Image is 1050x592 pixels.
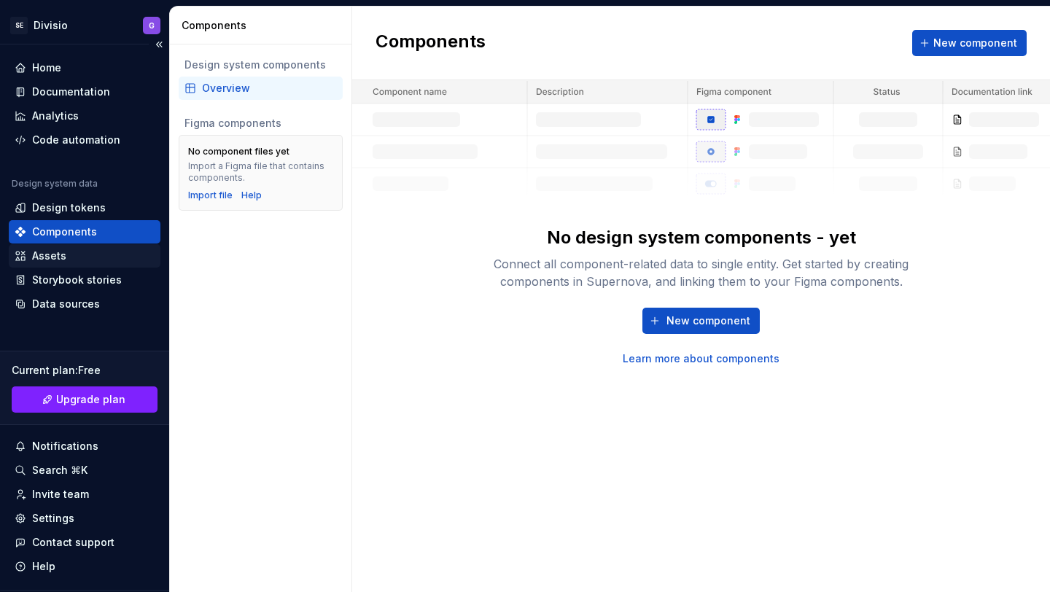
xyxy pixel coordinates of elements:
[642,308,760,334] button: New component
[9,104,160,128] a: Analytics
[9,128,160,152] a: Code automation
[9,268,160,292] a: Storybook stories
[9,56,160,79] a: Home
[184,58,337,72] div: Design system components
[933,36,1017,50] span: New component
[32,225,97,239] div: Components
[9,435,160,458] button: Notifications
[32,249,66,263] div: Assets
[3,9,166,41] button: SEDivisioG
[56,392,125,407] span: Upgrade plan
[9,244,160,268] a: Assets
[12,178,98,190] div: Design system data
[34,18,68,33] div: Divisio
[623,351,779,366] a: Learn more about components
[32,463,87,478] div: Search ⌘K
[9,531,160,554] button: Contact support
[9,555,160,578] button: Help
[182,18,346,33] div: Components
[32,273,122,287] div: Storybook stories
[32,133,120,147] div: Code automation
[184,116,337,131] div: Figma components
[32,200,106,215] div: Design tokens
[241,190,262,201] a: Help
[12,363,157,378] div: Current plan : Free
[32,511,74,526] div: Settings
[9,507,160,530] a: Settings
[9,483,160,506] a: Invite team
[9,80,160,104] a: Documentation
[179,77,343,100] a: Overview
[547,226,856,249] div: No design system components - yet
[666,313,750,328] span: New component
[32,535,114,550] div: Contact support
[9,292,160,316] a: Data sources
[376,30,486,56] h2: Components
[468,255,935,290] div: Connect all component-related data to single entity. Get started by creating components in Supern...
[32,439,98,453] div: Notifications
[188,190,233,201] button: Import file
[12,386,157,413] a: Upgrade plan
[188,146,289,157] div: No component files yet
[149,34,169,55] button: Collapse sidebar
[188,160,333,184] div: Import a Figma file that contains components.
[32,297,100,311] div: Data sources
[32,85,110,99] div: Documentation
[149,20,155,31] div: G
[32,487,89,502] div: Invite team
[32,109,79,123] div: Analytics
[9,196,160,219] a: Design tokens
[32,61,61,75] div: Home
[912,30,1027,56] button: New component
[9,459,160,482] button: Search ⌘K
[32,559,55,574] div: Help
[10,17,28,34] div: SE
[9,220,160,244] a: Components
[202,81,337,96] div: Overview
